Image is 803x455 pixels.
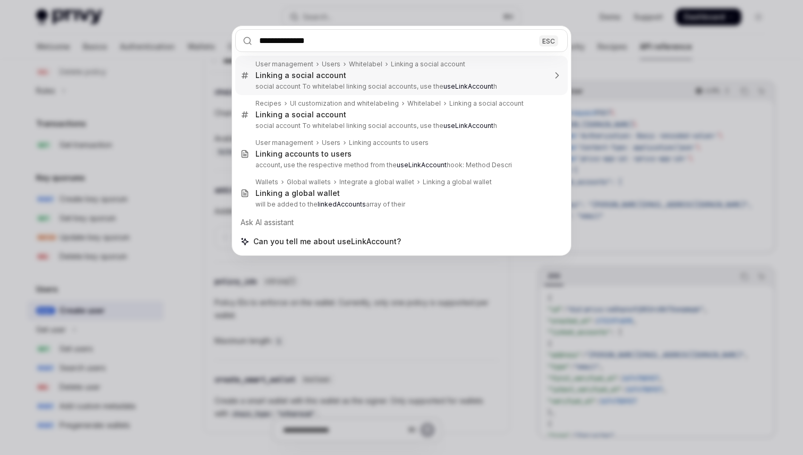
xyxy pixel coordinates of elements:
div: Wallets [255,178,278,186]
div: UI customization and whitelabeling [290,99,399,108]
p: will be added to the array of their [255,200,545,209]
div: Linking a social account [449,99,524,108]
p: social account To whitelabel linking social accounts, use the h [255,122,545,130]
b: useLinkAccount [397,161,447,169]
div: Whitelabel [349,60,382,68]
div: Integrate a global wallet [339,178,414,186]
div: User management [255,139,313,147]
div: Linking accounts to users [349,139,429,147]
b: useLinkAccount [443,122,493,130]
span: Can you tell me about useLinkAccount? [253,236,401,247]
div: User management [255,60,313,68]
p: social account To whitelabel linking social accounts, use the h [255,82,545,91]
div: ESC [539,35,558,46]
div: Linking a global wallet [255,188,340,198]
b: useLinkAccount [443,82,493,90]
b: linkedAccounts [318,200,366,208]
div: Users [322,139,340,147]
div: Linking a social account [391,60,465,68]
div: Users [322,60,340,68]
div: Linking a global wallet [423,178,492,186]
div: Global wallets [287,178,331,186]
div: Whitelabel [407,99,441,108]
div: Linking a social account [255,71,346,80]
p: account, use the respective method from the hook: Method Descri [255,161,545,169]
div: Linking accounts to users [255,149,352,159]
div: Linking a social account [255,110,346,119]
div: Recipes [255,99,281,108]
div: Ask AI assistant [235,213,568,232]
